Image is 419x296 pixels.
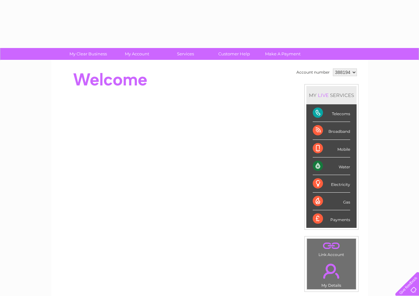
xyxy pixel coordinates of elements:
[256,48,309,60] a: Make A Payment
[317,92,330,98] div: LIVE
[313,104,350,122] div: Telecoms
[62,48,115,60] a: My Clear Business
[313,122,350,140] div: Broadband
[306,86,357,104] div: MY SERVICES
[313,175,350,193] div: Electricity
[313,140,350,157] div: Mobile
[307,238,356,259] td: Link Account
[313,157,350,175] div: Water
[110,48,163,60] a: My Account
[208,48,261,60] a: Customer Help
[307,258,356,290] td: My Details
[313,210,350,228] div: Payments
[309,260,354,282] a: .
[309,240,354,252] a: .
[313,193,350,210] div: Gas
[159,48,212,60] a: Services
[295,67,331,78] td: Account number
